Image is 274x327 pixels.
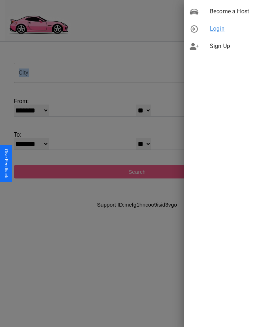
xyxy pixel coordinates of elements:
span: Become a Host [210,7,268,16]
div: Give Feedback [4,149,9,178]
span: Login [210,25,268,33]
div: Become a Host [184,3,274,20]
div: Login [184,20,274,37]
div: Sign Up [184,37,274,55]
span: Sign Up [210,42,268,50]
